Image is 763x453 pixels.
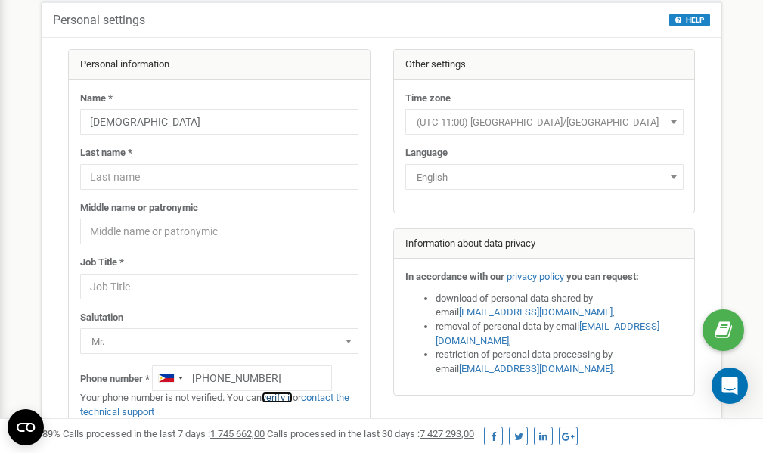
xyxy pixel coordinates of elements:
[405,146,448,160] label: Language
[267,428,474,439] span: Calls processed in the last 30 days :
[394,229,695,259] div: Information about data privacy
[80,372,150,386] label: Phone number *
[459,306,613,318] a: [EMAIL_ADDRESS][DOMAIN_NAME]
[63,428,265,439] span: Calls processed in the last 7 days :
[405,164,684,190] span: English
[80,146,132,160] label: Last name *
[80,164,358,190] input: Last name
[80,219,358,244] input: Middle name or patronymic
[85,331,353,352] span: Mr.
[436,348,684,376] li: restriction of personal data processing by email .
[436,321,659,346] a: [EMAIL_ADDRESS][DOMAIN_NAME]
[411,167,678,188] span: English
[210,428,265,439] u: 1 745 662,00
[80,392,349,417] a: contact the technical support
[80,256,124,270] label: Job Title *
[436,292,684,320] li: download of personal data shared by email ,
[566,271,639,282] strong: you can request:
[459,363,613,374] a: [EMAIL_ADDRESS][DOMAIN_NAME]
[69,50,370,80] div: Personal information
[8,409,44,445] button: Open CMP widget
[436,320,684,348] li: removal of personal data by email ,
[80,109,358,135] input: Name
[405,92,451,106] label: Time zone
[80,274,358,299] input: Job Title
[80,391,358,419] p: Your phone number is not verified. You can or
[262,392,293,403] a: verify it
[80,311,123,325] label: Salutation
[153,366,188,390] div: Telephone country code
[394,50,695,80] div: Other settings
[80,328,358,354] span: Mr.
[405,109,684,135] span: (UTC-11:00) Pacific/Midway
[53,14,145,27] h5: Personal settings
[80,201,198,216] label: Middle name or patronymic
[420,428,474,439] u: 7 427 293,00
[411,112,678,133] span: (UTC-11:00) Pacific/Midway
[669,14,710,26] button: HELP
[405,271,504,282] strong: In accordance with our
[80,92,113,106] label: Name *
[152,365,332,391] input: +1-800-555-55-55
[507,271,564,282] a: privacy policy
[712,368,748,404] div: Open Intercom Messenger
